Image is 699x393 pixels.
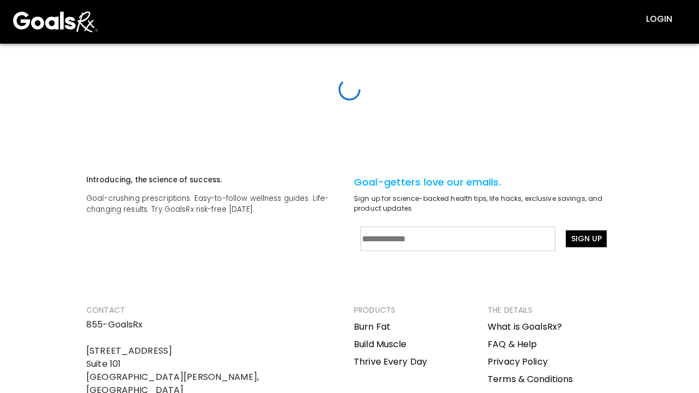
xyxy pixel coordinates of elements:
[354,175,613,189] div: Goal-getters love our emails.
[354,302,479,318] div: PRODUCTS
[566,230,607,247] button: Sign Up
[488,353,613,371] a: Privacy Policy
[354,194,613,213] div: Sign up for science-backed health tips, life hacks, exclusive savings, and product updates.
[86,302,345,318] div: CONTACT
[354,336,479,353] a: Build Muscle
[354,353,479,371] a: Thrive Every Day
[354,318,479,336] a: Burn Fat
[488,336,613,353] a: FAQ & Help
[488,318,613,336] a: What is GoalsRx?
[86,193,345,215] div: Goal-crushing prescriptions. Easy-to-follow wellness guides. Life-changing results. Try GoalsRx r...
[488,371,613,388] a: Terms & Conditions
[86,175,345,186] div: Introducing, the science of success.
[488,302,613,318] div: THE DETAILS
